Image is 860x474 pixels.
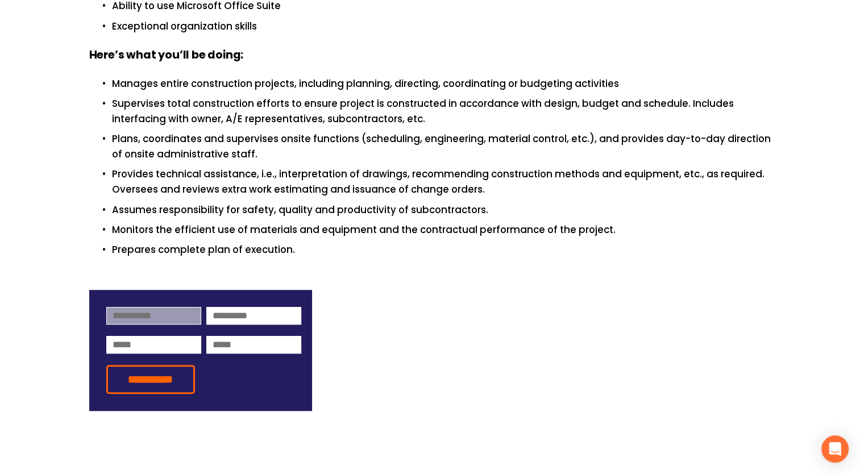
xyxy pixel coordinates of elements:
[112,242,771,257] p: Prepares complete plan of execution.
[89,47,244,63] strong: Here’s what you’ll be doing:
[112,167,771,197] p: Provides technical assistance, i.e., interpretation of drawings, recommending construction method...
[821,435,849,463] div: Open Intercom Messenger
[112,131,771,162] p: Plans, coordinates and supervises onsite functions (scheduling, engineering, material control, et...
[112,76,771,92] p: Manages entire construction projects, including planning, directing, coordinating or budgeting ac...
[112,222,771,238] p: Monitors the efficient use of materials and equipment and the contractual performance of the proj...
[112,96,771,127] p: Supervises total construction efforts to ensure project is constructed in accordance with design,...
[112,19,771,34] p: Exceptional organization skills
[112,202,771,218] p: Assumes responsibility for safety, quality and productivity of subcontractors.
